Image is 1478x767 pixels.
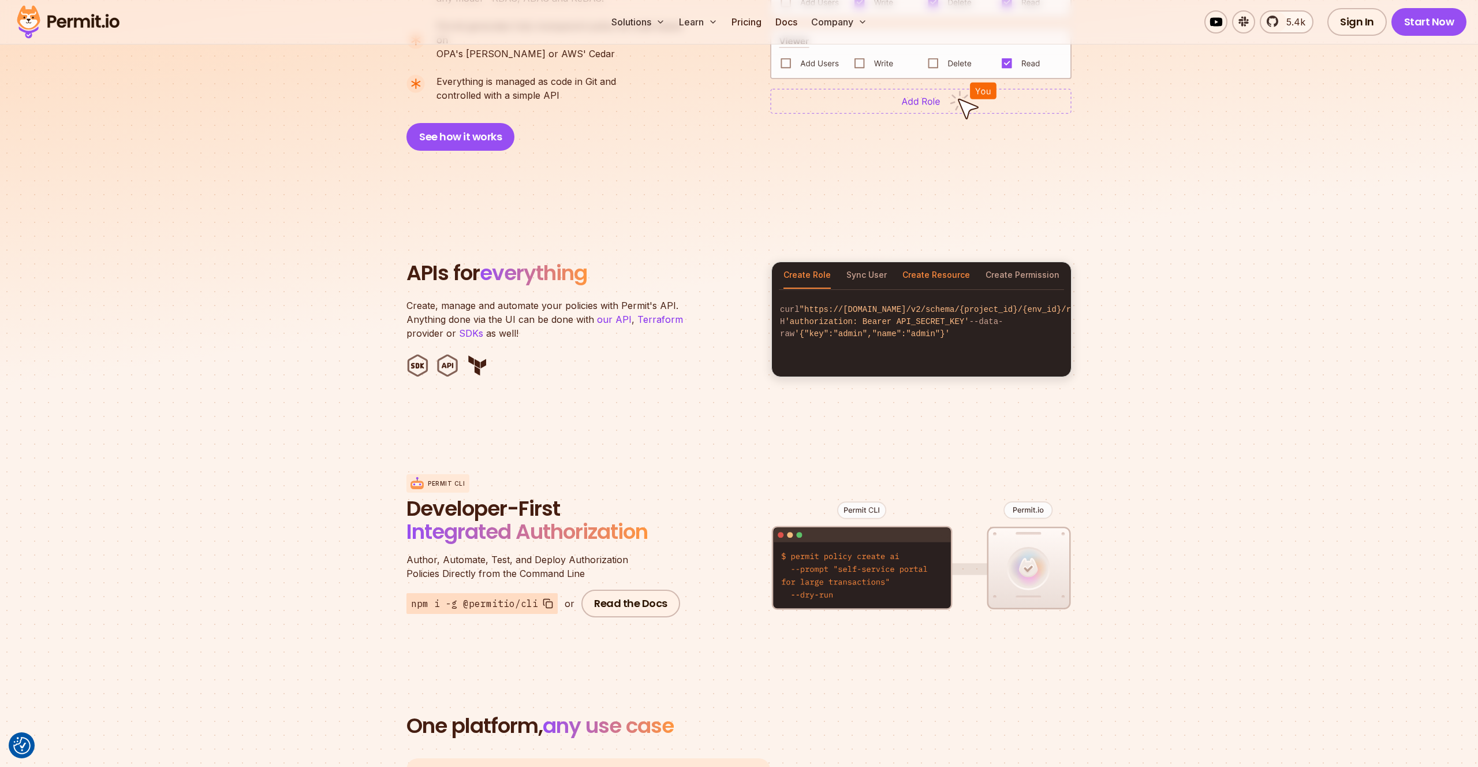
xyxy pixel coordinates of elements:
a: our API [597,314,632,325]
p: controlled with a simple API [436,75,616,102]
span: 'authorization: Bearer API_SECRET_KEY' [785,317,969,326]
h2: One platform, [406,714,1072,738]
button: Consent Preferences [13,737,31,754]
img: Revisit consent button [13,737,31,754]
span: any use case [543,711,674,740]
span: '{"key":"admin","name":"admin"}' [794,329,950,338]
span: everything [480,258,587,288]
div: or [565,597,574,610]
code: curl -H --data-raw [772,295,1071,349]
span: npm i -g @permitio/cli [411,597,538,610]
button: npm i -g @permitio/cli [406,593,558,614]
a: 5.4k [1260,10,1313,33]
span: 5.4k [1279,15,1305,29]
a: Terraform [637,314,683,325]
button: Create Permission [986,262,1059,289]
span: Integrated Authorization [406,517,648,546]
span: Author, Automate, Test, and Deploy Authorization [406,553,684,567]
button: Learn [674,10,722,33]
button: See how it works [406,123,514,151]
span: Everything is managed as code in Git and [436,75,616,88]
button: Company [807,10,872,33]
p: Policies Directly from the Command Line [406,553,684,580]
p: Permit CLI [428,479,465,488]
a: Sign In [1327,8,1387,36]
button: Solutions [607,10,670,33]
a: Docs [771,10,802,33]
button: Sync User [846,262,887,289]
a: Read the Docs [581,590,680,617]
span: Developer-First [406,497,684,520]
span: "https://[DOMAIN_NAME]/v2/schema/{project_id}/{env_id}/roles" [800,305,1095,314]
a: Pricing [727,10,766,33]
p: Create, manage and automate your policies with Permit's API. Anything done via the UI can be done... [406,299,695,340]
a: SDKs [459,327,483,339]
h2: APIs for [406,262,757,285]
button: Create Role [783,262,831,289]
img: Permit logo [12,2,125,42]
a: Start Now [1391,8,1467,36]
button: Create Resource [902,262,970,289]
